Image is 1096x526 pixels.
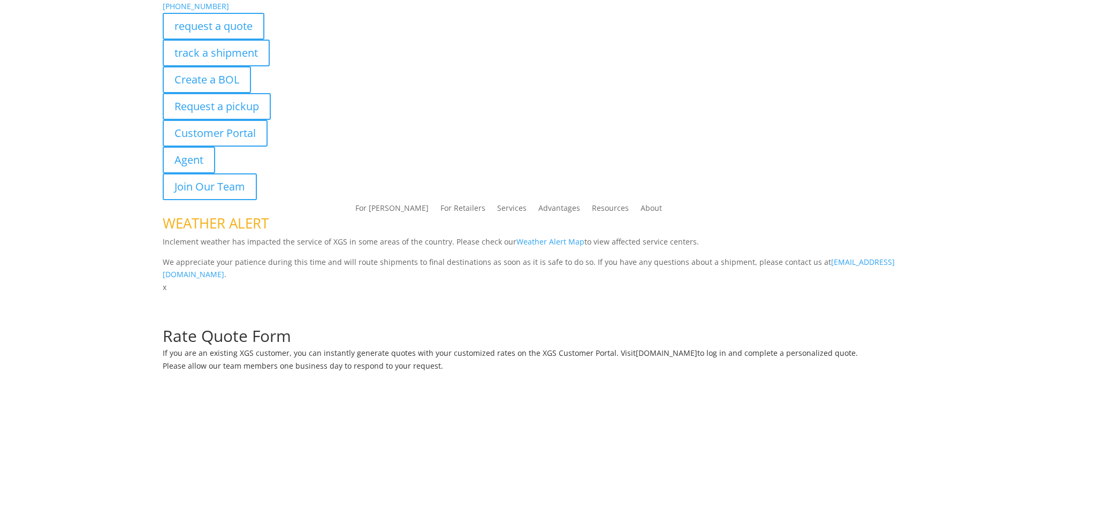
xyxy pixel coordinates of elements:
a: Customer Portal [163,120,268,147]
a: Request a pickup [163,93,271,120]
a: About [641,204,662,216]
a: Advantages [538,204,580,216]
span: WEATHER ALERT [163,214,269,233]
h1: Request a Quote [163,294,933,315]
p: We appreciate your patience during this time and will route shipments to final destinations as so... [163,256,933,281]
a: [DOMAIN_NAME] [636,348,697,358]
a: Create a BOL [163,66,251,93]
a: [PHONE_NUMBER] [163,1,229,11]
a: request a quote [163,13,264,40]
h6: Please allow our team members one business day to respond to your request. [163,362,933,375]
span: If you are an existing XGS customer, you can instantly generate quotes with your customized rates... [163,348,636,358]
a: Resources [592,204,629,216]
p: x [163,281,933,294]
span: to log in and complete a personalized quote. [697,348,858,358]
a: Services [497,204,527,216]
p: Complete the form below for a customized quote based on your shipping needs. [163,315,933,328]
a: Weather Alert Map [516,237,584,247]
p: Inclement weather has impacted the service of XGS in some areas of the country. Please check our ... [163,235,933,256]
a: track a shipment [163,40,270,66]
a: For [PERSON_NAME] [355,204,429,216]
h1: Rate Quote Form [163,328,933,349]
a: Agent [163,147,215,173]
a: For Retailers [440,204,485,216]
a: Join Our Team [163,173,257,200]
